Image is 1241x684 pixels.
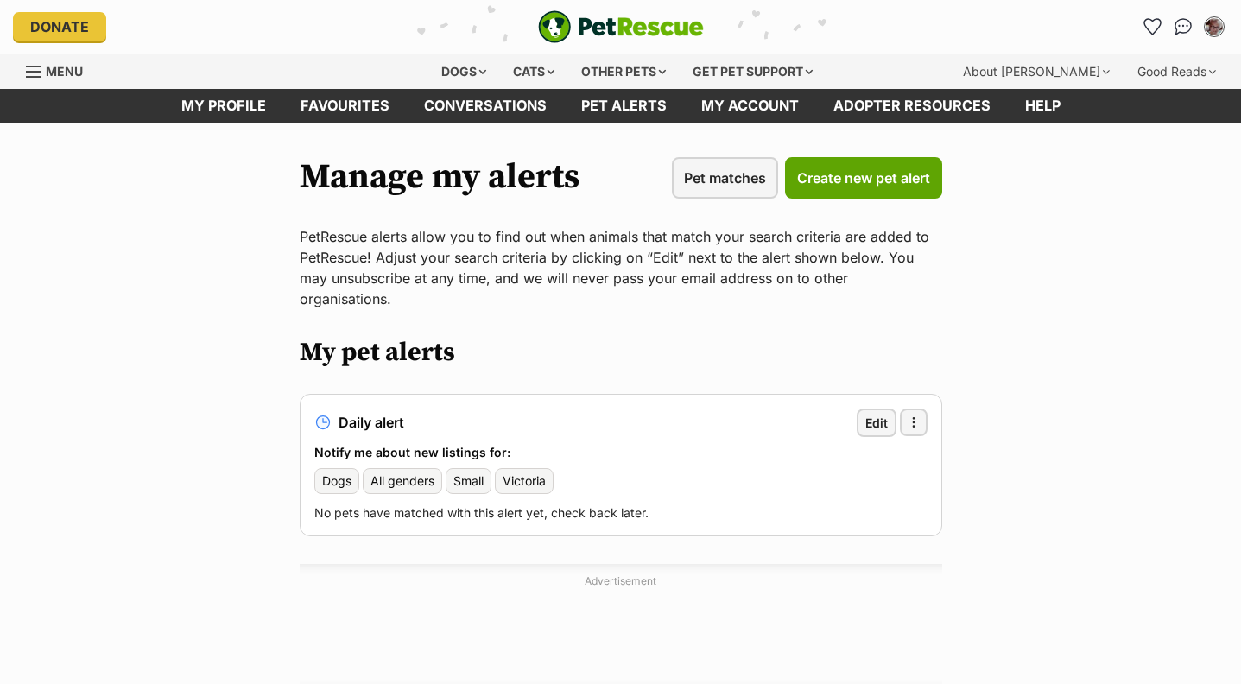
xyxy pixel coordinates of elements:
[46,64,83,79] span: Menu
[1175,18,1193,35] img: chat-41dd97257d64d25036548639549fe6c8038ab92f7586957e7f3b1b290dea8141.svg
[453,472,484,490] span: Small
[283,89,407,123] a: Favourites
[538,10,704,43] a: PetRescue
[681,54,825,89] div: Get pet support
[503,472,546,490] span: Victoria
[13,12,106,41] a: Donate
[1138,13,1228,41] ul: Account quick links
[429,54,498,89] div: Dogs
[569,54,678,89] div: Other pets
[407,89,564,123] a: conversations
[865,414,888,432] span: Edit
[1200,13,1228,41] button: My account
[538,10,704,43] img: logo-e224e6f780fb5917bec1dbf3a21bbac754714ae5b6737aabdf751b685950b380.svg
[300,226,942,309] p: PetRescue alerts allow you to find out when animals that match your search criteria are added to ...
[501,54,567,89] div: Cats
[314,444,928,461] h3: Notify me about new listings for:
[857,408,896,437] a: Edit
[1169,13,1197,41] a: Conversations
[951,54,1122,89] div: About [PERSON_NAME]
[1138,13,1166,41] a: Favourites
[322,472,351,490] span: Dogs
[1206,18,1223,35] img: Wendy Hunter profile pic
[1125,54,1228,89] div: Good Reads
[300,157,579,197] h1: Manage my alerts
[164,89,283,123] a: My profile
[672,157,778,199] a: Pet matches
[339,415,404,430] span: Daily alert
[816,89,1008,123] a: Adopter resources
[785,157,942,199] a: Create new pet alert
[26,54,95,85] a: Menu
[564,89,684,123] a: Pet alerts
[1008,89,1078,123] a: Help
[684,89,816,123] a: My account
[797,168,930,188] span: Create new pet alert
[370,472,434,490] span: All genders
[314,504,928,522] p: No pets have matched with this alert yet, check back later.
[684,168,766,188] span: Pet matches
[300,337,942,368] h2: My pet alerts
